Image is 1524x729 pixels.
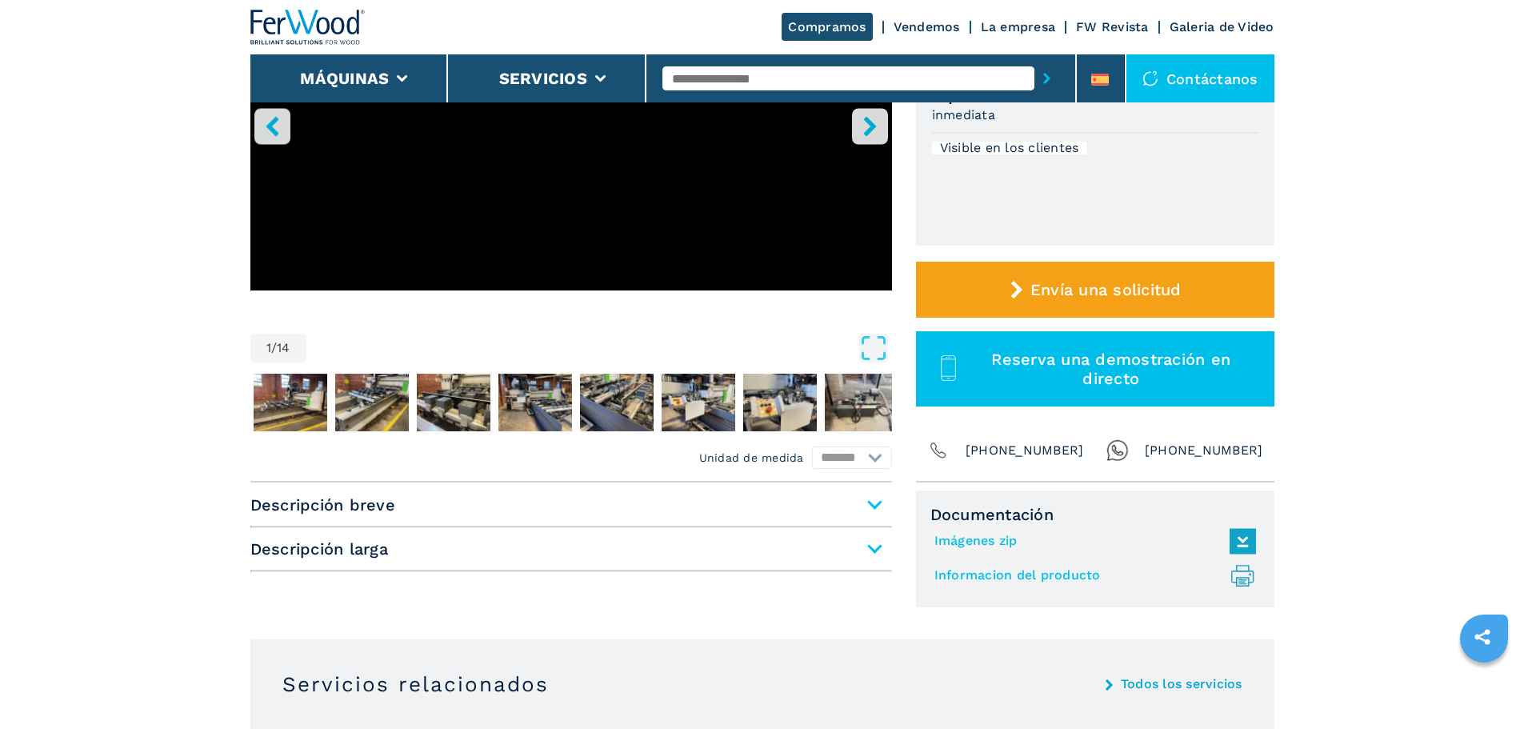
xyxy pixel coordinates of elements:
em: Unidad de medida [699,450,804,466]
a: FW Revista [1076,19,1149,34]
img: 670f8be72daf770778d024a8b9abd1b7 [825,374,898,431]
nav: Thumbnail Navigation [250,371,892,435]
span: 14 [277,342,290,354]
span: / [271,342,277,354]
span: Descripción breve [250,491,892,519]
button: Go to Slide 9 [822,371,902,435]
span: Descripción larga [250,535,892,563]
img: Contáctanos [1142,70,1158,86]
span: [PHONE_NUMBER] [966,439,1084,462]
a: sharethis [1462,617,1502,657]
span: 1 [266,342,271,354]
span: Envía una solicitud [1030,280,1182,299]
a: Todos los servicios [1121,678,1242,691]
button: Envía una solicitud [916,262,1274,318]
img: 1d49a50f88c3176c7c533c570f4c86ce [498,374,572,431]
img: f48812e1df95cd00ef9b09bc66e228a9 [743,374,817,431]
span: Documentación [930,505,1260,524]
button: Go to Slide 4 [414,371,494,435]
button: Máquinas [300,69,389,88]
button: right-button [852,108,888,144]
img: Whatsapp [1106,439,1129,462]
a: Galeria de Video [1170,19,1274,34]
img: 169454043250ff057a2763e3036f5d13 [335,374,409,431]
a: Compramos [782,13,872,41]
div: Visible en los clientes [932,142,1087,154]
a: Vendemos [894,19,960,34]
button: Go to Slide 2 [250,371,330,435]
img: d7bd7e175b8f3230bc9151a1869858fd [662,374,735,431]
button: Go to Slide 8 [740,371,820,435]
h3: Servicios relacionados [282,671,549,697]
div: Contáctanos [1126,54,1274,102]
button: Go to Slide 7 [658,371,738,435]
button: Go to Slide 6 [577,371,657,435]
a: Imágenes zip [934,528,1248,555]
h3: inmediata [932,106,995,124]
button: Go to Slide 3 [332,371,412,435]
span: [PHONE_NUMBER] [1145,439,1263,462]
img: Phone [927,439,950,462]
iframe: Chat [1456,657,1512,717]
button: Reserva una demostración en directo [916,331,1274,407]
a: Informacion del producto [934,563,1248,589]
img: a9dc993236a25f6102887cd579453b98 [254,374,327,431]
a: La empresa [981,19,1056,34]
button: Open Fullscreen [310,334,888,362]
img: ed24f7b00d1bce14befd9ebcb25a673c [417,374,490,431]
button: left-button [254,108,290,144]
img: aa1831fa0246556adf21a7a836daa782 [580,374,654,431]
button: Go to Slide 5 [495,371,575,435]
button: Servicios [499,69,587,88]
img: Ferwood [250,10,366,45]
button: submit-button [1034,60,1059,97]
span: Reserva una demostración en directo [966,350,1255,388]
